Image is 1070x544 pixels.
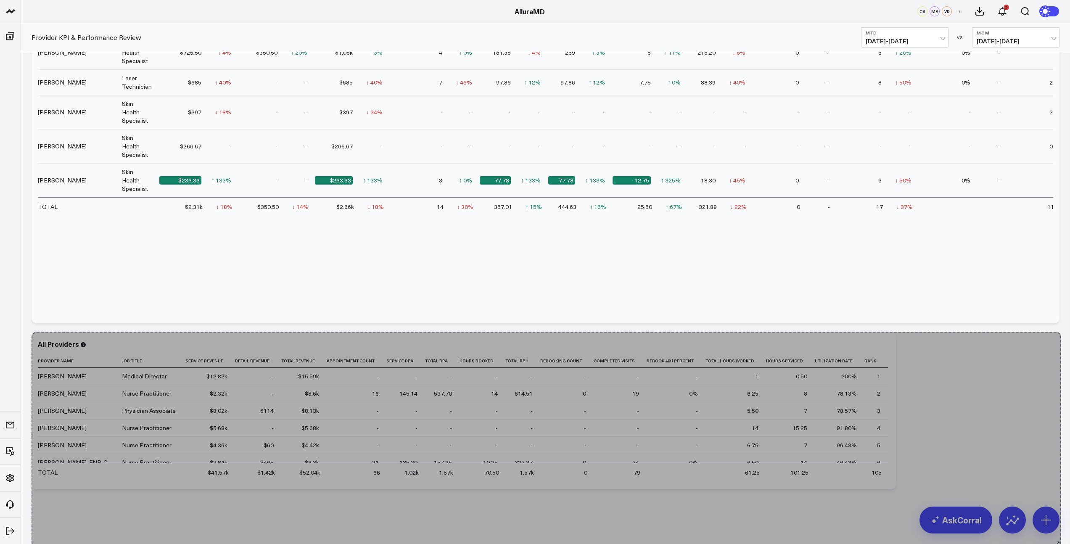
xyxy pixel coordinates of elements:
th: Provider Name [38,354,122,368]
div: 16 [372,389,379,398]
div: - [272,372,274,380]
div: - [305,176,307,185]
div: - [496,372,498,380]
button: + [954,6,964,16]
div: - [496,407,498,415]
div: ↓ 22% [730,203,747,211]
div: $3.3k [305,458,319,467]
div: 3 [439,176,442,185]
div: 88.39 [701,78,716,87]
div: ↑ 12% [589,78,605,87]
div: - [450,441,452,449]
div: 105 [872,468,882,477]
div: 5 [647,48,651,57]
div: $8.6k [305,389,319,398]
div: 4 [439,48,442,57]
div: 357.01 [494,203,512,211]
div: - [531,407,533,415]
div: ↓ 50% [895,176,911,185]
div: $397 [339,108,353,116]
div: $8.02k [210,407,227,415]
th: Appointment Count [327,354,386,368]
div: - [696,407,698,415]
div: - [450,424,452,432]
th: Hours Booked [460,354,505,368]
div: - [679,108,681,116]
div: 0 [795,78,799,87]
th: Rebooking Count [540,354,594,368]
div: - [637,407,639,415]
div: $52.04k [299,468,320,477]
div: - [743,108,745,116]
div: - [797,108,799,116]
a: AlluraMD [515,7,545,16]
div: - [679,142,681,151]
div: - [377,441,379,449]
div: ↑ 15% [526,203,542,211]
div: - [440,142,442,151]
div: 537.70 [434,389,452,398]
div: TOTAL [38,468,58,477]
div: 0 [583,458,586,467]
div: $1.08k [335,48,353,57]
button: MoM[DATE]-[DATE] [972,27,1059,48]
div: - [377,424,379,432]
div: 0 [797,203,800,211]
div: $685 [188,78,201,87]
div: $4.36k [210,441,227,449]
div: [PERSON_NAME] [38,407,87,415]
div: $41.57k [208,468,229,477]
div: - [275,108,277,116]
div: 6 [877,458,880,467]
div: 614.51 [515,389,533,398]
th: Total Hours Worked [705,354,766,368]
div: ↓ 8% [732,48,745,57]
div: TOTAL [38,203,58,211]
div: VS [953,35,968,40]
div: - [998,108,1000,116]
div: 0 [583,389,586,398]
div: - [696,372,698,380]
div: 11.75 [1047,203,1062,211]
div: 70.50 [484,468,499,477]
div: - [880,142,882,151]
div: 200% [841,372,857,380]
div: [PERSON_NAME] [38,78,87,87]
div: $350.50 [257,203,279,211]
div: ↓ 30% [457,203,473,211]
div: - [584,407,586,415]
div: - [305,142,307,151]
div: $465 [260,458,274,467]
div: $2.31k [185,203,203,211]
div: 0.50 [796,372,807,380]
div: 97.86 [560,78,575,87]
div: 5.50 [747,407,758,415]
div: [PERSON_NAME] [38,424,87,432]
div: 7.75 [639,78,651,87]
div: ↑ 133% [211,176,231,185]
div: ↓ 50% [895,78,911,87]
div: - [496,424,498,432]
div: ↑ 20% [895,48,911,57]
div: 1.57k [439,468,453,477]
div: - [531,441,533,449]
div: 0.50 [1049,142,1061,151]
div: ↓ 4% [218,48,231,57]
div: - [275,176,277,185]
div: 0 [795,48,799,57]
div: 78.57% [837,407,857,415]
div: - [637,441,639,449]
div: ↓ 18% [215,108,231,116]
div: - [496,441,498,449]
div: 101.25 [790,468,808,477]
div: - [637,372,639,380]
div: ↑ 0% [459,176,472,185]
div: $15.59k [298,372,319,380]
div: - [909,142,911,151]
div: 269 [565,48,575,57]
div: 14 [801,458,807,467]
div: $397 [188,108,201,116]
div: 0% [962,48,970,57]
div: 2 [877,389,880,398]
div: 1 [755,372,758,380]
